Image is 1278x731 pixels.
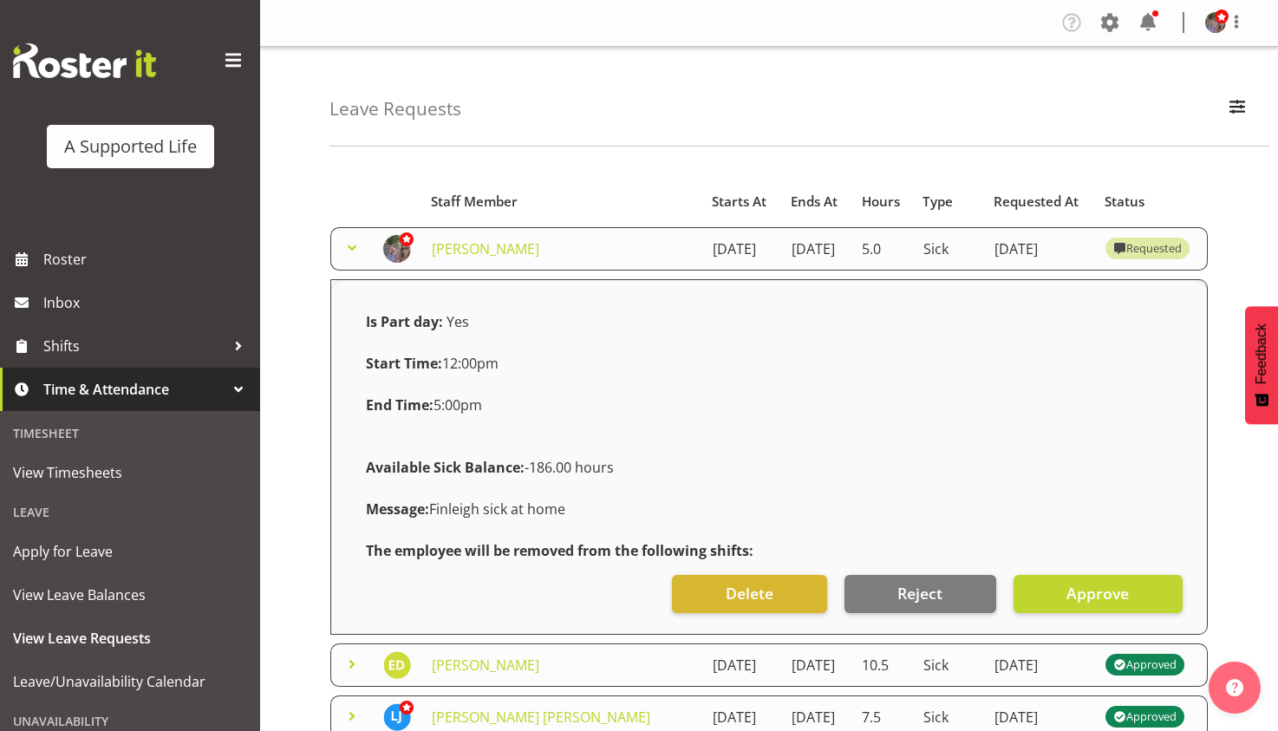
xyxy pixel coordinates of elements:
[432,239,539,258] a: [PERSON_NAME]
[781,643,851,687] td: [DATE]
[726,582,773,604] span: Delete
[1205,12,1226,33] img: rebecca-batesb34ca9c4cab83ab085f7a62cef5c7591.png
[862,192,900,212] span: Hours
[984,643,1095,687] td: [DATE]
[4,415,256,451] div: Timesheet
[366,458,525,477] strong: Available Sick Balance:
[383,651,411,679] img: emily-drake11406.jpg
[447,312,469,331] span: Yes
[923,192,953,212] span: Type
[431,192,518,212] span: Staff Member
[366,312,443,331] strong: Is Part day:
[329,99,461,119] h4: Leave Requests
[1014,575,1183,613] button: Approve
[897,582,942,604] span: Reject
[913,643,984,687] td: Sick
[702,227,781,271] td: [DATE]
[844,575,996,613] button: Reject
[851,643,913,687] td: 10.5
[366,354,499,373] span: 12:00pm
[791,192,838,212] span: Ends At
[432,708,650,727] a: [PERSON_NAME] [PERSON_NAME]
[13,582,247,608] span: View Leave Balances
[1254,323,1269,384] span: Feedback
[366,499,429,519] strong: Message:
[13,460,247,486] span: View Timesheets
[355,488,1183,530] div: Finleigh sick at home
[383,235,411,263] img: rebecca-batesb34ca9c4cab83ab085f7a62cef5c7591.png
[1113,238,1181,259] div: Requested
[13,625,247,651] span: View Leave Requests
[366,395,434,414] strong: End Time:
[672,575,826,613] button: Delete
[43,290,251,316] span: Inbox
[984,227,1095,271] td: [DATE]
[355,447,1183,488] div: -186.00 hours
[4,617,256,660] a: View Leave Requests
[13,43,156,78] img: Rosterit website logo
[994,192,1079,212] span: Requested At
[43,376,225,402] span: Time & Attendance
[366,354,442,373] strong: Start Time:
[702,643,781,687] td: [DATE]
[43,246,251,272] span: Roster
[1066,582,1129,604] span: Approve
[913,227,984,271] td: Sick
[1245,306,1278,424] button: Feedback - Show survey
[13,538,247,565] span: Apply for Leave
[1219,90,1255,128] button: Filter Employees
[4,494,256,530] div: Leave
[851,227,913,271] td: 5.0
[1113,655,1176,676] div: Approved
[64,134,197,160] div: A Supported Life
[43,333,225,359] span: Shifts
[781,227,851,271] td: [DATE]
[432,656,539,675] a: [PERSON_NAME]
[383,703,411,731] img: linda-jade-johnston8788.jpg
[712,192,766,212] span: Starts At
[366,395,482,414] span: 5:00pm
[1105,192,1144,212] span: Status
[1226,679,1243,696] img: help-xxl-2.png
[4,660,256,703] a: Leave/Unavailability Calendar
[4,573,256,617] a: View Leave Balances
[1113,707,1176,728] div: Approved
[4,451,256,494] a: View Timesheets
[13,669,247,695] span: Leave/Unavailability Calendar
[4,530,256,573] a: Apply for Leave
[366,541,753,560] strong: The employee will be removed from the following shifts:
